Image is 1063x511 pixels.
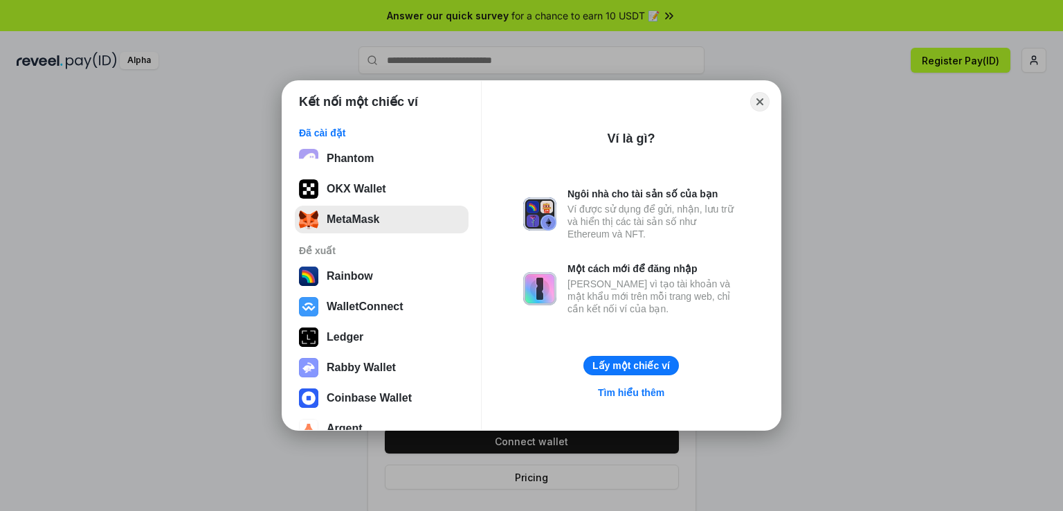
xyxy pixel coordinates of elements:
[567,262,739,275] div: Một cách mới để đăng nhập
[523,272,556,305] img: svg+xml,%3Csvg%20xmlns%3D%22http%3A%2F%2Fwww.w3.org%2F2000%2Fsvg%22%20fill%3D%22none%22%20viewBox...
[327,392,412,404] div: Coinbase Wallet
[299,267,318,286] img: svg+xml,%3Csvg%20width%3D%22120%22%20height%3D%22120%22%20viewBox%3D%220%200%20120%20120%22%20fil...
[327,152,374,165] div: Phantom
[299,244,464,257] div: Đề xuất
[598,386,664,399] div: Tìm hiểu thêm
[327,331,363,343] div: Ledger
[299,358,318,377] img: svg+xml,%3Csvg%20xmlns%3D%22http%3A%2F%2Fwww.w3.org%2F2000%2Fsvg%22%20fill%3D%22none%22%20viewBox...
[295,323,469,351] button: Ledger
[295,175,469,203] button: OKX Wallet
[299,127,464,139] div: Đã cài đặt
[327,422,363,435] div: Argent
[327,301,403,313] div: WalletConnect
[295,293,469,321] button: WalletConnect
[295,262,469,290] button: Rainbow
[327,361,396,374] div: Rabby Wallet
[523,197,556,231] img: svg+xml,%3Csvg%20xmlns%3D%22http%3A%2F%2Fwww.w3.org%2F2000%2Fsvg%22%20fill%3D%22none%22%20viewBox...
[567,188,739,200] div: Ngôi nhà cho tài sản số của bạn
[295,354,469,382] button: Rabby Wallet
[295,384,469,412] button: Coinbase Wallet
[327,183,386,195] div: OKX Wallet
[583,356,679,375] button: Lấy một chiếc ví
[299,210,318,229] img: svg+xml;base64,PHN2ZyB3aWR0aD0iMzUiIGhlaWdodD0iMzQiIHZpZXdCb3g9IjAgMCAzNSAzNCIgZmlsbD0ibm9uZSIgeG...
[295,145,469,172] button: Phantom
[299,93,418,110] h1: Kết nối một chiếc ví
[299,179,318,199] img: 5VZ71FV6L7PA3gg3tXrdQ+DgLhC+75Wq3no69P3MC0NFQpx2lL04Ql9gHK1bRDjsSBIvScBnDTk1WrlGIZBorIDEYJj+rhdgn...
[750,92,770,111] button: Close
[299,419,318,438] img: svg+xml,%3Csvg%20width%3D%2228%22%20height%3D%2228%22%20viewBox%3D%220%200%2028%2028%22%20fill%3D...
[327,270,373,283] div: Rainbow
[299,149,318,168] img: epq2vO3P5aLWl15yRS7Q49p1fHTx2Sgh99jU3kfXv7cnPATIVQHAx5oQs66JWv3SWEjHOsb3kKgmE5WNBxBId7C8gm8wEgOvz...
[299,388,318,408] img: svg+xml,%3Csvg%20width%3D%2228%22%20height%3D%2228%22%20viewBox%3D%220%200%2028%2028%22%20fill%3D...
[567,203,739,240] div: Ví được sử dụng để gửi, nhận, lưu trữ và hiển thị các tài sản số như Ethereum và NFT.
[592,359,670,372] div: Lấy một chiếc ví
[295,206,469,233] button: MetaMask
[567,278,739,315] div: [PERSON_NAME] vì tạo tài khoản và mật khẩu mới trên mỗi trang web, chỉ cần kết nối ví của bạn.
[607,130,655,147] div: Ví là gì?
[299,328,318,347] img: svg+xml,%3Csvg%20xmlns%3D%22http%3A%2F%2Fwww.w3.org%2F2000%2Fsvg%22%20width%3D%2228%22%20height%3...
[327,213,379,226] div: MetaMask
[590,384,673,402] a: Tìm hiểu thêm
[295,415,469,442] button: Argent
[299,297,318,316] img: svg+xml,%3Csvg%20width%3D%2228%22%20height%3D%2228%22%20viewBox%3D%220%200%2028%2028%22%20fill%3D...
